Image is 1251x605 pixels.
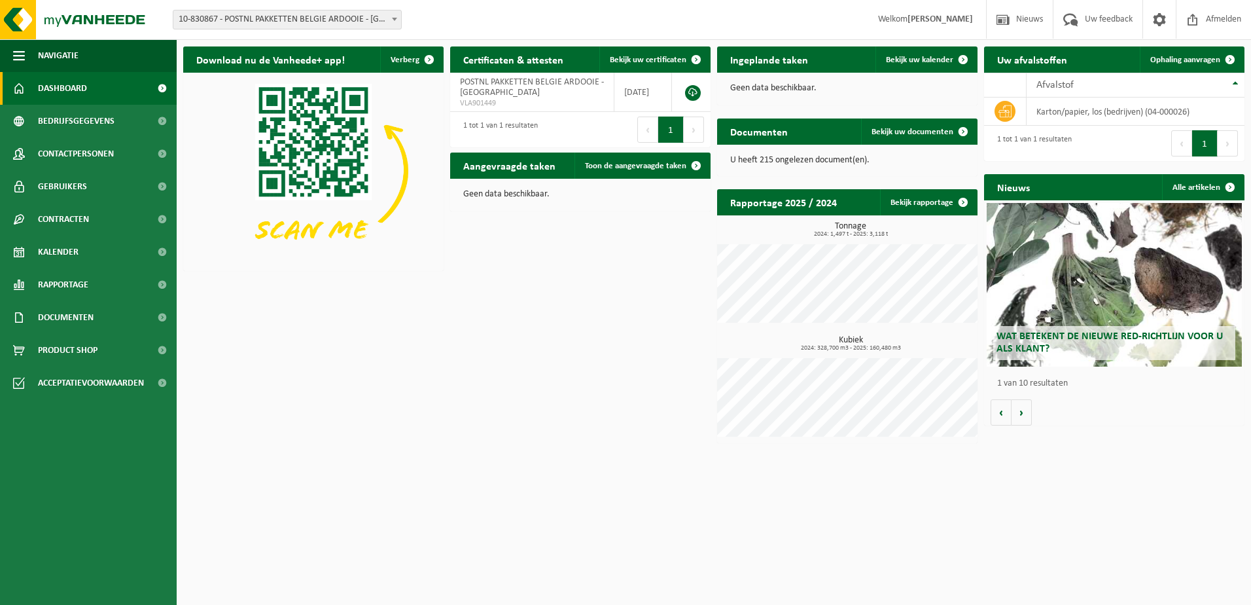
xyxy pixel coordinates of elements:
button: Vorige [991,399,1012,426]
strong: [PERSON_NAME] [907,14,973,24]
h2: Certificaten & attesten [450,46,576,72]
span: Bekijk uw documenten [872,128,953,136]
h2: Nieuws [984,174,1043,200]
span: 2024: 1,497 t - 2025: 3,118 t [724,231,978,238]
button: Volgende [1012,399,1032,426]
span: Verberg [391,56,419,64]
p: Geen data beschikbaar. [463,190,697,199]
span: Navigatie [38,39,79,72]
button: Next [1218,130,1238,156]
span: VLA901449 [460,98,604,109]
div: 1 tot 1 van 1 resultaten [991,129,1072,158]
span: Bekijk uw certificaten [610,56,686,64]
a: Wat betekent de nieuwe RED-richtlijn voor u als klant? [987,203,1242,367]
h2: Aangevraagde taken [450,153,569,178]
span: Bedrijfsgegevens [38,105,115,137]
a: Alle artikelen [1162,174,1243,200]
span: Acceptatievoorwaarden [38,367,144,399]
span: Contactpersonen [38,137,114,170]
span: Dashboard [38,72,87,105]
span: 10-830867 - POSTNL PAKKETTEN BELGIE ARDOOIE - ARDOOIE [173,10,402,29]
button: Previous [1171,130,1192,156]
a: Toon de aangevraagde taken [574,153,709,179]
td: [DATE] [614,73,672,112]
span: Afvalstof [1036,80,1074,90]
span: Documenten [38,301,94,334]
span: 2024: 328,700 m3 - 2025: 160,480 m3 [724,345,978,352]
p: U heeft 215 ongelezen document(en). [730,156,964,165]
span: Kalender [38,236,79,268]
button: 1 [1192,130,1218,156]
span: 10-830867 - POSTNL PAKKETTEN BELGIE ARDOOIE - ARDOOIE [173,10,401,29]
button: Next [684,117,704,143]
a: Bekijk rapportage [880,189,976,215]
div: 1 tot 1 van 1 resultaten [457,115,538,144]
h2: Rapportage 2025 / 2024 [717,189,850,215]
a: Bekijk uw certificaten [599,46,709,73]
h3: Kubiek [724,336,978,352]
p: Geen data beschikbaar. [730,84,964,93]
td: karton/papier, los (bedrijven) (04-000026) [1027,98,1244,126]
button: Verberg [380,46,442,73]
h2: Download nu de Vanheede+ app! [183,46,358,72]
span: Wat betekent de nieuwe RED-richtlijn voor u als klant? [996,331,1223,354]
a: Bekijk uw documenten [861,119,976,145]
button: 1 [658,117,684,143]
span: Gebruikers [38,170,87,203]
h2: Documenten [717,119,801,144]
h2: Uw afvalstoffen [984,46,1080,72]
span: Ophaling aanvragen [1150,56,1220,64]
a: Bekijk uw kalender [875,46,976,73]
h2: Ingeplande taken [717,46,821,72]
span: Toon de aangevraagde taken [585,162,686,170]
a: Ophaling aanvragen [1140,46,1243,73]
span: Contracten [38,203,89,236]
span: Product Shop [38,334,97,367]
span: POSTNL PAKKETTEN BELGIE ARDOOIE - [GEOGRAPHIC_DATA] [460,77,604,98]
p: 1 van 10 resultaten [997,379,1238,388]
h3: Tonnage [724,222,978,238]
span: Rapportage [38,268,88,301]
span: Bekijk uw kalender [886,56,953,64]
img: Download de VHEPlus App [183,73,444,268]
button: Previous [637,117,658,143]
